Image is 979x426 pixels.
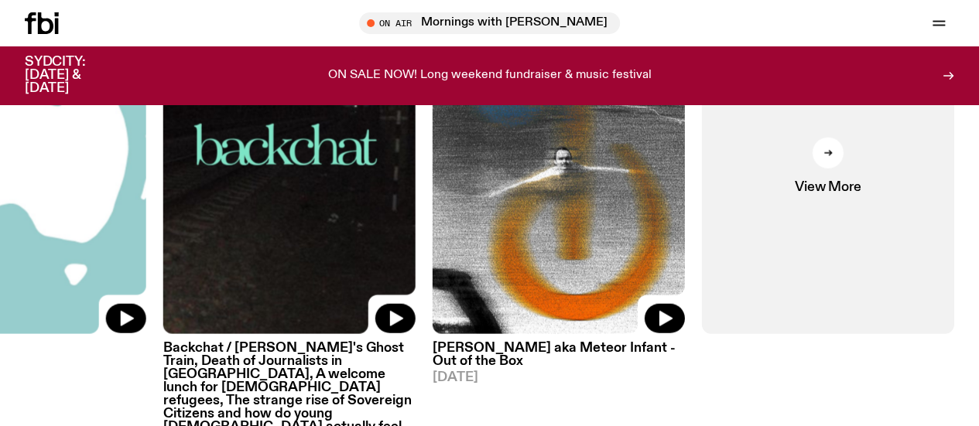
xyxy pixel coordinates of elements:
[25,56,124,95] h3: SYDCITY: [DATE] & [DATE]
[359,12,620,34] button: On AirMornings with [PERSON_NAME]
[433,334,685,384] a: [PERSON_NAME] aka Meteor Infant - Out of the Box[DATE]
[795,181,861,194] span: View More
[433,371,685,384] span: [DATE]
[433,342,685,368] h3: [PERSON_NAME] aka Meteor Infant - Out of the Box
[328,69,652,83] p: ON SALE NOW! Long weekend fundraiser & music festival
